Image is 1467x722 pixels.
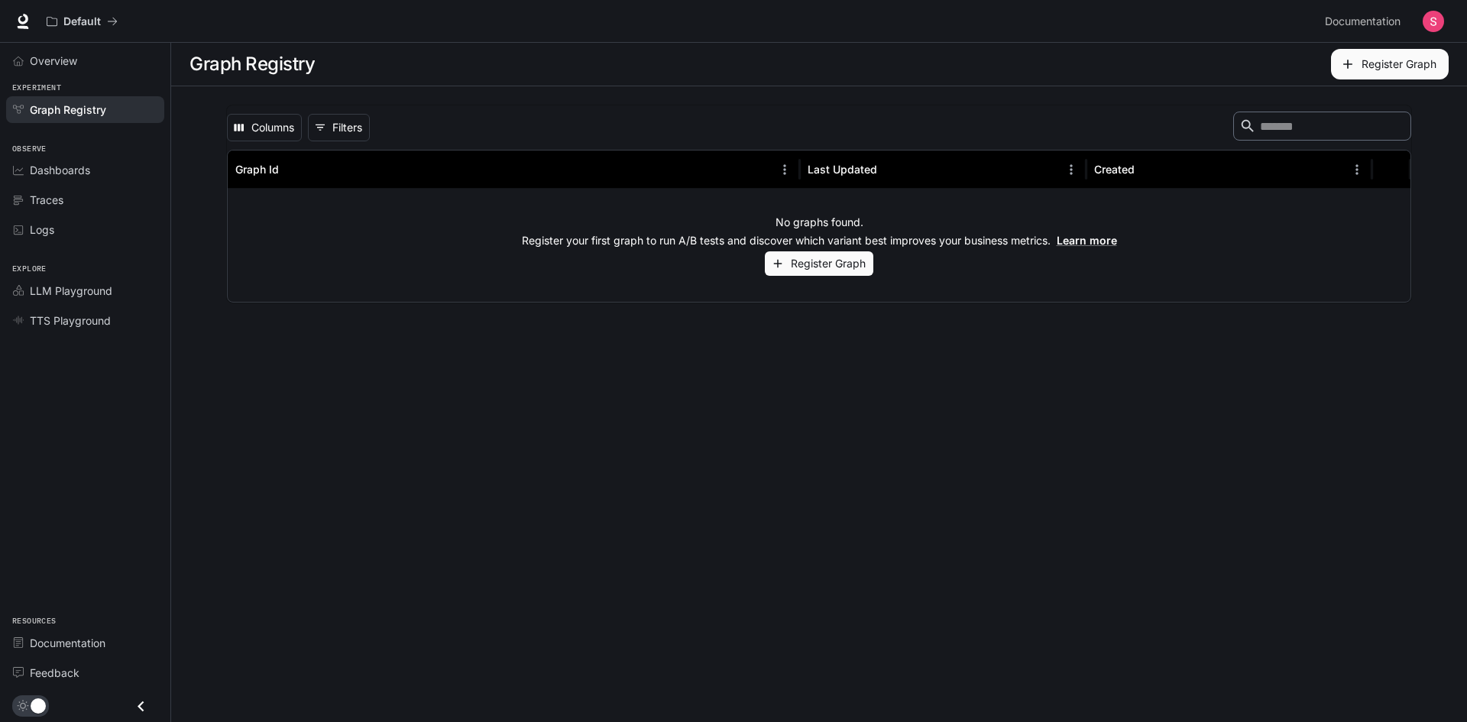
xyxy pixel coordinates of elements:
button: Select columns [227,114,302,141]
button: Sort [280,158,303,181]
button: Menu [1346,158,1368,181]
span: Traces [30,192,63,208]
a: Graph Registry [6,96,164,123]
div: Created [1094,163,1135,176]
a: Overview [6,47,164,74]
a: Learn more [1057,234,1117,247]
a: Dashboards [6,157,164,183]
button: Menu [773,158,796,181]
span: Graph Registry [30,102,106,118]
span: Dark mode toggle [31,697,46,714]
span: LLM Playground [30,283,112,299]
div: Graph Id [235,163,279,176]
span: Documentation [1325,12,1401,31]
button: Close drawer [124,691,158,722]
button: User avatar [1418,6,1449,37]
img: User avatar [1423,11,1444,32]
button: Sort [1136,158,1159,181]
a: TTS Playground [6,307,164,334]
p: No graphs found. [776,215,863,230]
a: Traces [6,186,164,213]
h1: Graph Registry [189,49,315,79]
button: Register Graph [1331,49,1449,79]
button: All workspaces [40,6,125,37]
span: TTS Playground [30,312,111,329]
div: Search [1233,112,1411,144]
p: Register your first graph to run A/B tests and discover which variant best improves your business... [522,233,1117,248]
div: Last Updated [808,163,877,176]
p: Default [63,15,101,28]
button: Sort [879,158,902,181]
span: Dashboards [30,162,90,178]
span: Overview [30,53,77,69]
span: Logs [30,222,54,238]
a: Documentation [1319,6,1412,37]
button: Register Graph [765,251,873,277]
span: Feedback [30,665,79,681]
a: Logs [6,216,164,243]
span: Documentation [30,635,105,651]
a: Documentation [6,630,164,656]
button: Show filters [308,114,370,141]
button: Menu [1060,158,1083,181]
a: LLM Playground [6,277,164,304]
a: Feedback [6,659,164,686]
